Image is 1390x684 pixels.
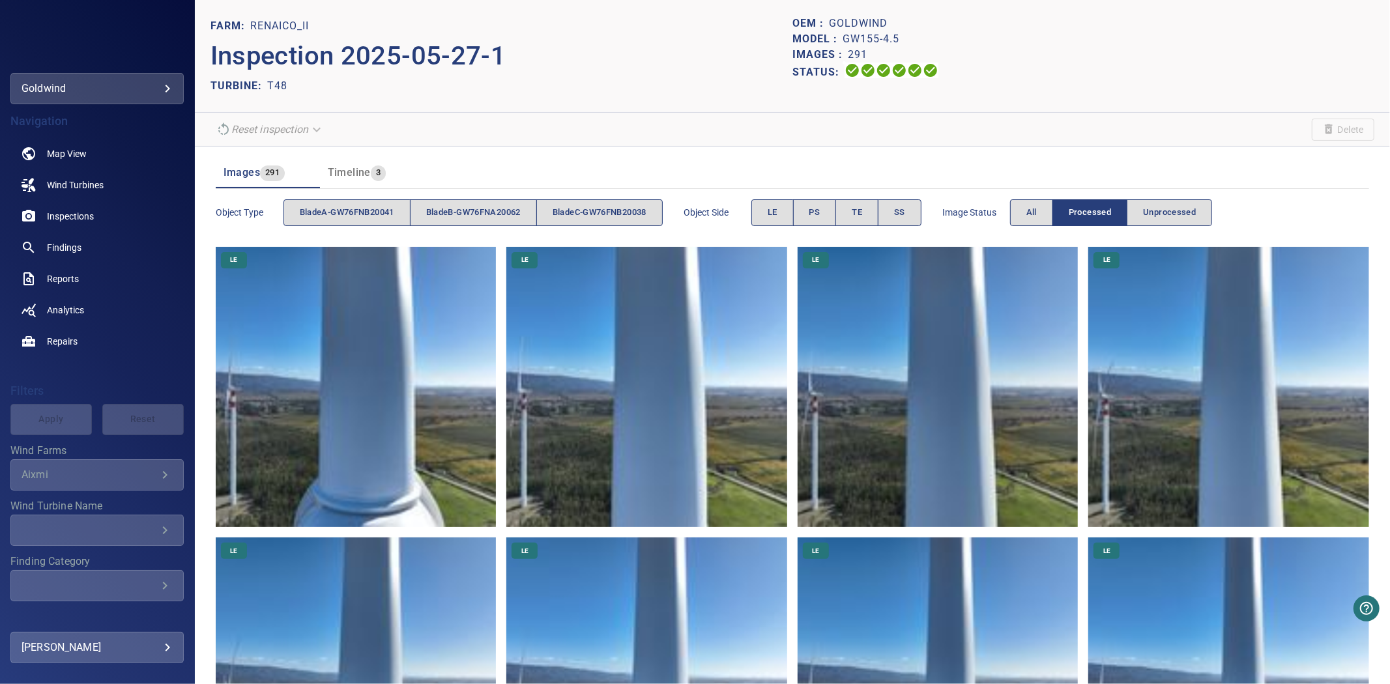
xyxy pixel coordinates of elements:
p: Status: [792,63,845,81]
button: bladeB-GW76FNA20062 [410,199,537,226]
button: bladeC-GW76FNB20038 [536,199,663,226]
div: goldwind [22,78,173,99]
svg: ML Processing 100% [891,63,907,78]
div: Wind Turbine Name [10,515,184,546]
label: Finding Category [10,556,184,567]
button: SS [878,199,921,226]
span: Processed [1069,205,1111,220]
p: Goldwind [829,16,888,31]
a: windturbines noActive [10,169,184,201]
p: 291 [848,47,867,63]
span: LE [804,547,827,556]
span: LE [222,547,245,556]
p: Inspection 2025-05-27-1 [210,36,792,76]
div: Reset inspection [210,118,329,141]
p: GW155-4.5 [843,31,899,47]
div: goldwind [10,73,184,104]
span: bladeA-GW76FNB20041 [300,205,394,220]
span: Timeline [328,166,371,178]
span: LE [222,255,245,264]
svg: Classification 100% [923,63,938,78]
span: LE [514,547,536,556]
span: SS [894,205,905,220]
span: Reports [47,272,79,285]
a: repairs noActive [10,326,184,357]
em: Reset inspection [231,123,308,135]
p: TURBINE: [210,78,267,94]
span: Inspections [47,210,94,223]
span: Image Status [942,206,1010,219]
span: PS [809,205,820,220]
span: Map View [47,147,87,160]
span: LE [1095,255,1118,264]
a: map noActive [10,138,184,169]
svg: Uploading 100% [845,63,860,78]
span: All [1026,205,1037,220]
span: Unable to delete the inspection due to its current status [1312,119,1374,141]
a: inspections noActive [10,201,184,232]
div: Unable to reset the inspection due to its current status [210,118,329,141]
button: All [1010,199,1053,226]
span: Repairs [47,335,78,348]
svg: Selecting 100% [876,63,891,78]
span: 291 [260,165,285,180]
span: LE [804,255,827,264]
a: reports noActive [10,263,184,294]
p: Images : [792,47,848,63]
span: TE [852,205,862,220]
button: TE [835,199,878,226]
span: Unprocessed [1143,205,1196,220]
span: Object Side [684,206,751,219]
button: bladeA-GW76FNB20041 [283,199,411,226]
span: Object type [216,206,283,219]
div: imageStatus [1010,199,1213,226]
img: goldwind-logo [63,33,131,46]
span: Analytics [47,304,84,317]
div: Wind Farms [10,459,184,491]
div: Finding Category [10,570,184,601]
div: Aixmi [22,468,157,481]
p: Renaico_II [250,18,309,34]
span: bladeC-GW76FNB20038 [553,205,646,220]
svg: Matching 100% [907,63,923,78]
h4: Filters [10,384,184,397]
label: Wind Farms [10,446,184,456]
span: LE [514,255,536,264]
div: [PERSON_NAME] [22,637,173,658]
span: Images [224,166,260,178]
span: LE [1095,547,1118,556]
span: bladeB-GW76FNA20062 [426,205,521,220]
label: Wind Turbine Name [10,501,184,511]
button: Unprocessed [1127,199,1212,226]
button: LE [751,199,794,226]
svg: Data Formatted 100% [860,63,876,78]
a: findings noActive [10,232,184,263]
a: analytics noActive [10,294,184,326]
p: Model : [792,31,843,47]
div: objectSide [751,199,921,226]
span: 3 [371,165,386,180]
button: PS [793,199,837,226]
p: OEM : [792,16,829,31]
h4: Navigation [10,115,184,128]
span: Findings [47,241,81,254]
span: Wind Turbines [47,178,104,192]
p: FARM: [210,18,250,34]
button: Processed [1052,199,1127,226]
span: LE [768,205,777,220]
div: objectType [283,199,663,226]
p: T48 [267,78,287,94]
